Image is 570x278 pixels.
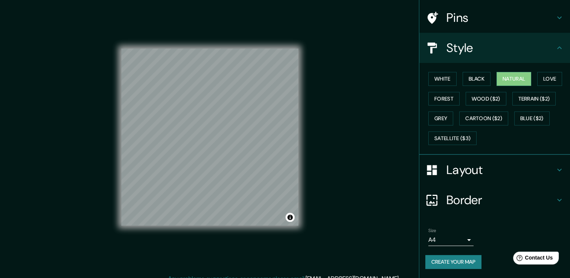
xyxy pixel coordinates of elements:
[428,131,477,145] button: Satellite ($3)
[428,228,436,234] label: Size
[286,213,295,222] button: Toggle attribution
[514,112,550,125] button: Blue ($2)
[428,72,457,86] button: White
[446,162,555,177] h4: Layout
[512,92,556,106] button: Terrain ($2)
[428,234,474,246] div: A4
[419,185,570,215] div: Border
[446,10,555,25] h4: Pins
[466,92,506,106] button: Wood ($2)
[446,192,555,208] h4: Border
[428,92,460,106] button: Forest
[419,155,570,185] div: Layout
[459,112,508,125] button: Cartoon ($2)
[503,249,562,270] iframe: Help widget launcher
[425,255,481,269] button: Create your map
[419,33,570,63] div: Style
[537,72,562,86] button: Love
[497,72,531,86] button: Natural
[446,40,555,55] h4: Style
[419,3,570,33] div: Pins
[463,72,491,86] button: Black
[121,49,298,226] canvas: Map
[428,112,453,125] button: Grey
